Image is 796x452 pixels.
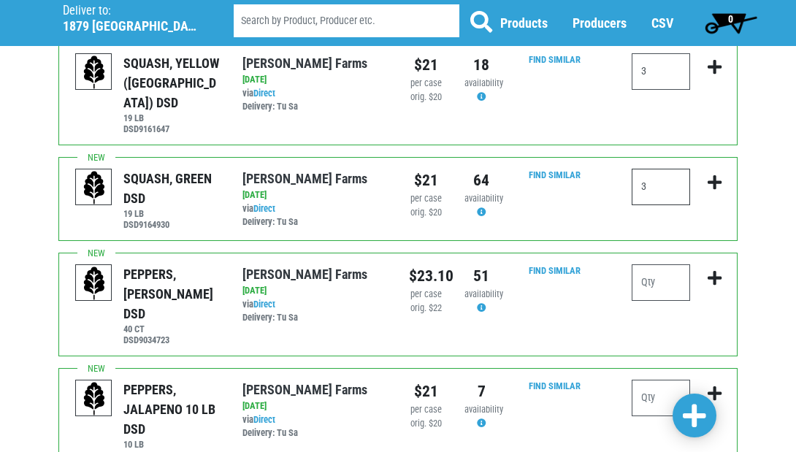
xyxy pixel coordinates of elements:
div: Delivery: Tu Sa [242,311,387,325]
a: Direct [253,88,275,99]
img: placeholder-variety-43d6402dacf2d531de610a020419775a.svg [76,169,112,206]
h6: 19 LB [123,208,220,219]
input: Qty [632,380,690,416]
a: Find Similar [529,54,581,65]
div: $21 [409,169,443,192]
div: [DATE] [242,188,387,202]
a: Producers [573,15,627,31]
a: Products [500,15,548,31]
div: [DATE] [242,284,387,298]
span: availability [464,77,503,88]
div: PEPPERS, JALAPENO 10 LB DSD [123,380,220,439]
div: per case [409,77,443,91]
img: placeholder-variety-43d6402dacf2d531de610a020419775a.svg [76,54,112,91]
img: placeholder-variety-43d6402dacf2d531de610a020419775a.svg [76,380,112,417]
h6: 19 LB [123,112,220,123]
span: availability [464,404,503,415]
a: Find Similar [529,169,581,180]
a: Direct [253,299,275,310]
div: via [242,413,387,441]
div: per case [409,403,443,417]
h5: 1879 [GEOGRAPHIC_DATA] [63,18,196,34]
div: 18 [464,53,498,77]
div: Delivery: Tu Sa [242,100,387,114]
a: [PERSON_NAME] Farms [242,55,367,71]
input: Qty [632,53,690,90]
input: Qty [632,169,690,205]
span: availability [464,193,503,204]
div: $21 [409,53,443,77]
a: Find Similar [529,265,581,276]
a: [PERSON_NAME] Farms [242,267,367,282]
h6: DSD9034723 [123,334,220,345]
div: per case [409,192,443,206]
div: SQUASH, GREEN DSD [123,169,220,208]
span: 0 [728,13,733,25]
a: 0 [698,8,763,37]
div: orig. $20 [409,91,443,104]
a: Direct [253,414,275,425]
div: [DATE] [242,399,387,413]
h6: 10 LB [123,439,220,450]
div: orig. $22 [409,302,443,315]
h6: DSD9164930 [123,219,220,230]
p: Deliver to: [63,4,196,18]
div: orig. $20 [409,206,443,220]
div: 64 [464,169,498,192]
a: [PERSON_NAME] Farms [242,171,367,186]
div: $23.10 [409,264,443,288]
h6: DSD9161647 [123,123,220,134]
div: SQUASH, YELLOW ([GEOGRAPHIC_DATA]) DSD [123,53,220,112]
div: PEPPERS, [PERSON_NAME] DSD [123,264,220,323]
div: via [242,87,387,115]
a: Find Similar [529,380,581,391]
div: orig. $20 [409,417,443,431]
img: placeholder-variety-43d6402dacf2d531de610a020419775a.svg [76,265,112,302]
input: Search by Product, Producer etc. [234,4,459,37]
input: Qty [632,264,690,301]
a: CSV [651,15,673,31]
div: 7 [464,380,498,403]
div: $21 [409,380,443,403]
h6: 40 CT [123,323,220,334]
div: Delivery: Tu Sa [242,215,387,229]
div: per case [409,288,443,302]
div: [DATE] [242,73,387,87]
div: Delivery: Tu Sa [242,426,387,440]
a: Direct [253,203,275,214]
span: availability [464,288,503,299]
div: via [242,298,387,326]
div: via [242,202,387,230]
a: [PERSON_NAME] Farms [242,382,367,397]
div: 51 [464,264,498,288]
